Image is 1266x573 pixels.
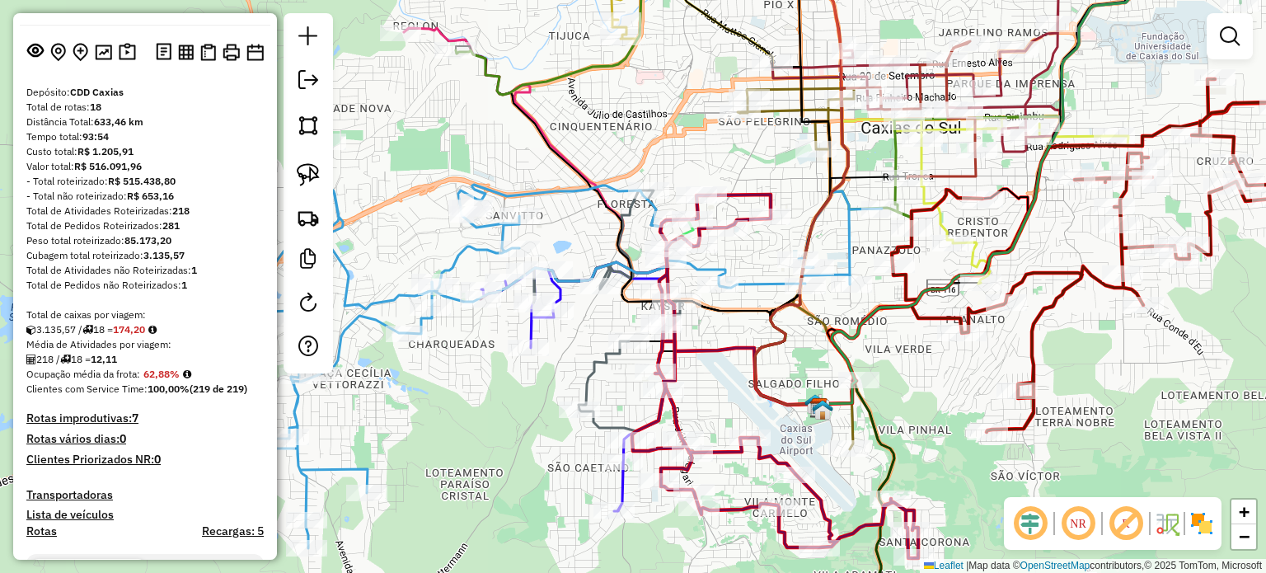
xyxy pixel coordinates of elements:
a: Rotas [26,524,57,538]
div: Valor total: [26,159,264,174]
i: Total de Atividades [26,355,36,364]
div: Custo total: [26,144,264,159]
a: Zoom out [1231,524,1256,549]
i: Meta Caixas/viagem: 211,74 Diferença: -37,54 [148,325,157,335]
strong: 12,11 [91,353,117,365]
img: Selecionar atividades - laço [297,163,320,186]
div: Total de rotas: [26,100,264,115]
img: Exibir/Ocultar setores [1189,510,1215,537]
div: Map data © contributors,© 2025 TomTom, Microsoft [920,559,1266,573]
button: Disponibilidade de veículos [243,40,267,64]
div: Total de Pedidos não Roteirizados: [26,278,264,293]
img: ZUMPY [804,393,826,415]
strong: 1 [191,264,197,276]
strong: 3.135,57 [143,249,185,261]
button: Painel de Sugestão [115,40,139,65]
strong: 62,88% [143,368,180,380]
h4: Recargas: 5 [202,524,264,538]
strong: R$ 516.091,96 [74,160,142,172]
button: Visualizar relatório de Roteirização [175,40,197,63]
strong: 93:54 [82,130,109,143]
div: Peso total roteirizado: [26,233,264,248]
button: Logs desbloquear sessão [152,40,175,65]
a: Exportar sessão [292,63,325,101]
div: Total de caixas por viagem: [26,308,264,322]
button: Centralizar mapa no depósito ou ponto de apoio [47,40,69,65]
strong: 18 [90,101,101,113]
a: Criar modelo [292,242,325,279]
div: Média de Atividades por viagem: [26,337,264,352]
a: Zoom in [1231,500,1256,524]
div: 218 / 18 = [26,352,264,367]
strong: 100,00% [148,383,190,395]
span: Ocultar NR [1058,504,1098,543]
div: Total de Pedidos Roteirizados: [26,218,264,233]
span: − [1239,526,1250,547]
h4: Clientes Priorizados NR: [26,453,264,467]
h4: Transportadoras [26,488,264,502]
img: Criar rota [297,206,320,229]
a: OpenStreetMap [1020,560,1090,571]
strong: 281 [162,219,180,232]
button: Exibir sessão original [24,39,47,65]
span: Exibir rótulo [1106,504,1146,543]
div: Total de Atividades Roteirizadas: [26,204,264,218]
h4: Lista de veículos [26,508,264,522]
div: - Total não roteirizado: [26,189,264,204]
a: Exibir filtros [1213,20,1246,53]
div: Total de Atividades não Roteirizadas: [26,263,264,278]
button: Otimizar todas as rotas [91,40,115,63]
span: + [1239,501,1250,522]
strong: 0 [154,452,161,467]
button: Adicionar Atividades [69,40,91,65]
strong: 633,46 km [94,115,143,128]
i: Total de rotas [82,325,93,335]
strong: 0 [120,431,126,446]
strong: 85.173,20 [124,234,171,247]
img: Fluxo de ruas [1154,510,1180,537]
strong: R$ 1.205,91 [77,145,134,157]
div: Tempo total: [26,129,264,144]
div: Depósito: [26,85,264,100]
strong: 218 [172,204,190,217]
a: Nova sessão e pesquisa [292,20,325,57]
a: Leaflet [924,560,964,571]
img: CDD Caxias [809,397,831,419]
strong: R$ 653,16 [127,190,174,202]
button: Imprimir Rotas [219,40,243,64]
img: Selecionar atividades - polígono [297,114,320,137]
div: Cubagem total roteirizado: [26,248,264,263]
h4: Rotas vários dias: [26,432,264,446]
a: Criar rota [290,200,326,236]
h4: Rotas improdutivas: [26,411,264,425]
strong: (219 de 219) [190,383,247,395]
em: Média calculada utilizando a maior ocupação (%Peso ou %Cubagem) de cada rota da sessão. Rotas cro... [183,369,191,379]
span: Ocupação média da frota: [26,368,140,380]
div: 3.135,57 / 18 = [26,322,264,337]
img: CDD Caxias [812,399,833,420]
span: Clientes com Service Time: [26,383,148,395]
span: Ocultar deslocamento [1010,504,1050,543]
div: Distância Total: [26,115,264,129]
strong: 7 [132,411,138,425]
a: Reroteirizar Sessão [292,286,325,323]
strong: R$ 515.438,80 [108,175,176,187]
strong: 1 [181,279,187,291]
strong: 174,20 [113,323,145,336]
strong: CDD Caxias [70,86,124,98]
span: | [966,560,968,571]
button: Visualizar Romaneio [197,40,219,64]
i: Cubagem total roteirizado [26,325,36,335]
i: Total de rotas [60,355,71,364]
div: - Total roteirizado: [26,174,264,189]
